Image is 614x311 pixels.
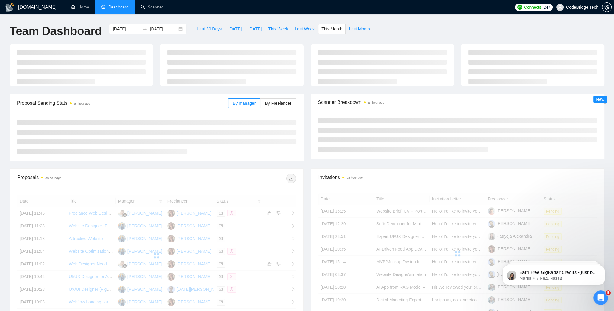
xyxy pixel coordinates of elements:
span: to [143,27,147,31]
span: 247 [543,4,550,11]
img: upwork-logo.png [517,5,522,10]
button: Last Month [346,24,373,34]
span: swap-right [143,27,147,31]
span: Last Month [349,26,370,32]
button: Last Week [291,24,318,34]
span: 5 [606,290,611,295]
span: Connects: [524,4,542,11]
span: Proposal Sending Stats [17,99,228,107]
button: [DATE] [245,24,265,34]
span: dashboard [101,5,105,9]
time: an hour ago [74,102,90,105]
input: Start date [113,26,140,32]
a: searchScanner [141,5,163,10]
span: user [558,5,562,9]
span: Last Week [295,26,315,32]
time: an hour ago [347,176,363,179]
span: [DATE] [248,26,262,32]
span: Scanner Breakdown [318,98,597,106]
button: This Week [265,24,291,34]
h1: Team Dashboard [10,24,102,38]
span: [DATE] [228,26,242,32]
input: End date [150,26,177,32]
p: Message from Mariia, sent 7 нед. назад [26,23,104,29]
span: By manager [233,101,256,106]
span: Earn Free GigRadar Credits - Just by Sharing Your Story! 💬 Want more credits for sending proposal... [26,18,104,166]
span: New [596,97,604,102]
time: an hour ago [368,101,384,104]
img: logo [5,3,14,12]
time: an hour ago [45,176,61,180]
a: homeHome [71,5,89,10]
span: Dashboard [108,5,129,10]
div: Proposals [17,174,156,183]
iframe: Intercom notifications сообщение [493,252,614,295]
a: setting [602,5,612,10]
button: setting [602,2,612,12]
span: This Week [268,26,288,32]
span: This Month [321,26,342,32]
iframe: Intercom live chat [593,290,608,305]
span: Invitations [318,174,597,181]
button: This Month [318,24,346,34]
span: Last 30 Days [197,26,222,32]
button: Last 30 Days [194,24,225,34]
button: [DATE] [225,24,245,34]
span: By Freelancer [265,101,291,106]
